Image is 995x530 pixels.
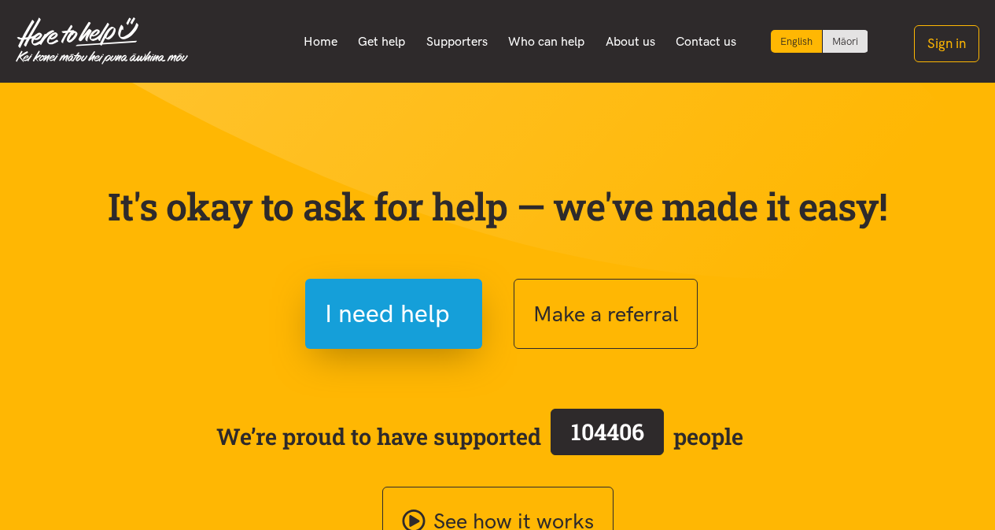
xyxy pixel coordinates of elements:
[498,25,595,58] a: Who can help
[305,279,482,349] button: I need help
[216,406,743,467] span: We’re proud to have supported people
[16,17,188,65] img: Home
[514,279,698,349] button: Make a referral
[771,30,823,53] div: Current language
[348,25,416,58] a: Get help
[595,25,666,58] a: About us
[293,25,348,58] a: Home
[914,25,979,62] button: Sign in
[415,25,498,58] a: Supporters
[325,294,450,334] span: I need help
[771,30,868,53] div: Language toggle
[541,406,673,467] a: 104406
[823,30,868,53] a: Switch to Te Reo Māori
[105,183,891,229] p: It's okay to ask for help — we've made it easy!
[571,417,644,447] span: 104406
[665,25,747,58] a: Contact us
